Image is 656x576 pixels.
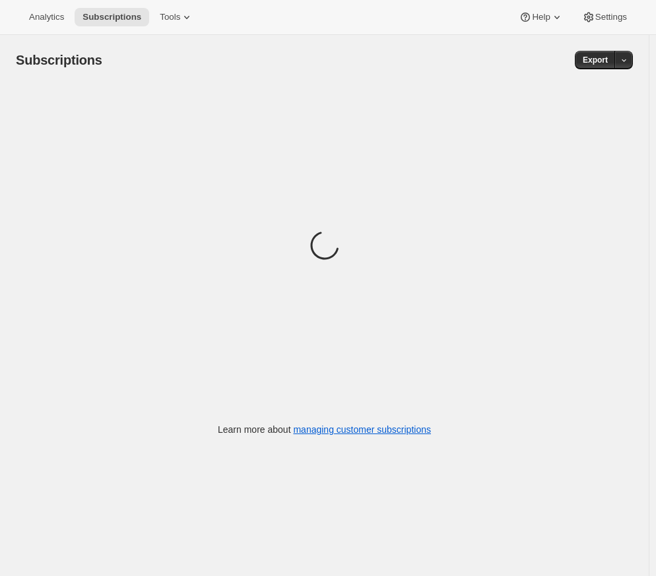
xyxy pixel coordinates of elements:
button: Help [511,8,571,26]
button: Settings [574,8,635,26]
button: Export [575,51,616,69]
span: Help [532,12,550,22]
span: Subscriptions [82,12,141,22]
span: Settings [595,12,627,22]
p: Learn more about [218,423,431,436]
span: Analytics [29,12,64,22]
span: Tools [160,12,180,22]
button: Analytics [21,8,72,26]
span: Export [583,55,608,65]
button: Tools [152,8,201,26]
a: managing customer subscriptions [293,424,431,435]
span: Subscriptions [16,53,102,67]
button: Subscriptions [75,8,149,26]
